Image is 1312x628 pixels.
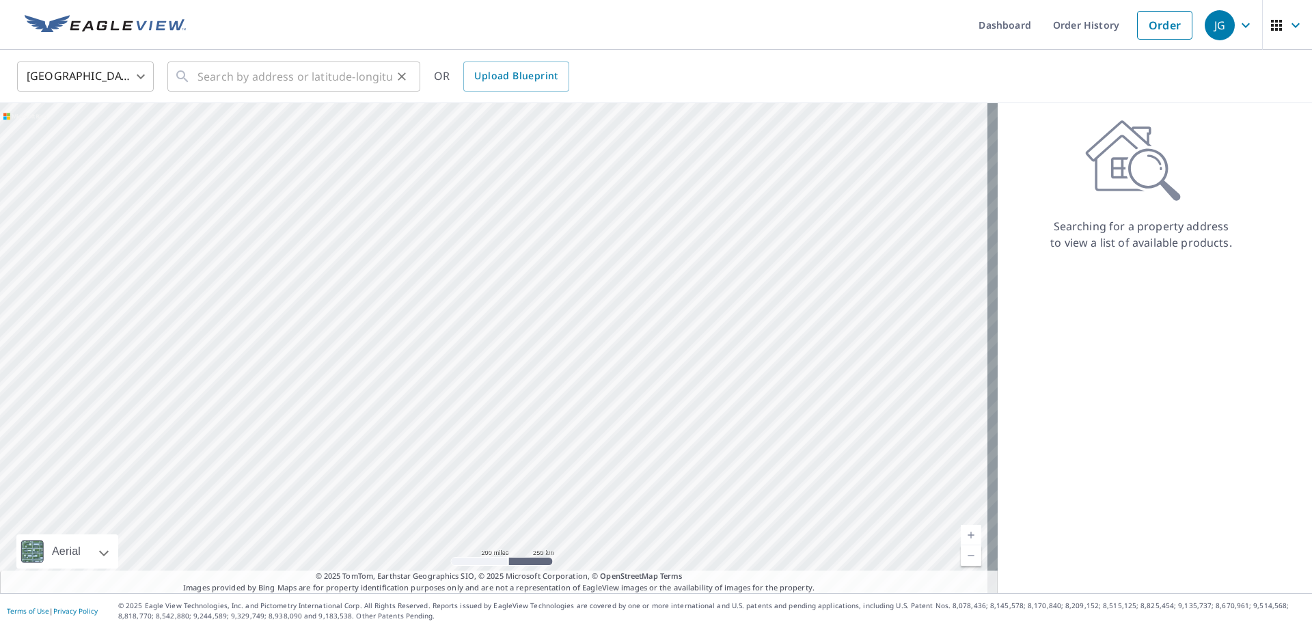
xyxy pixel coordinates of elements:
[7,606,49,616] a: Terms of Use
[1050,218,1233,251] p: Searching for a property address to view a list of available products.
[961,525,981,545] a: Current Level 5, Zoom In
[474,68,558,85] span: Upload Blueprint
[48,534,85,569] div: Aerial
[197,57,392,96] input: Search by address or latitude-longitude
[660,571,683,581] a: Terms
[600,571,657,581] a: OpenStreetMap
[463,62,569,92] a: Upload Blueprint
[25,15,186,36] img: EV Logo
[316,571,683,582] span: © 2025 TomTom, Earthstar Geographics SIO, © 2025 Microsoft Corporation, ©
[392,67,411,86] button: Clear
[17,57,154,96] div: [GEOGRAPHIC_DATA]
[434,62,569,92] div: OR
[118,601,1305,621] p: © 2025 Eagle View Technologies, Inc. and Pictometry International Corp. All Rights Reserved. Repo...
[1137,11,1192,40] a: Order
[53,606,98,616] a: Privacy Policy
[7,607,98,615] p: |
[1205,10,1235,40] div: JG
[961,545,981,566] a: Current Level 5, Zoom Out
[16,534,118,569] div: Aerial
